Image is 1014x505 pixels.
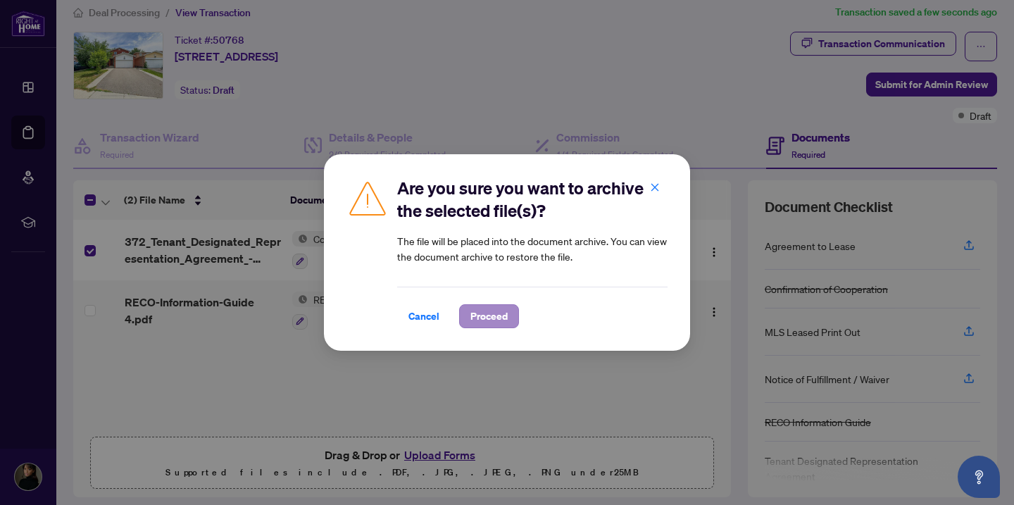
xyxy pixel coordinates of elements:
article: The file will be placed into the document archive. You can view the document archive to restore t... [397,233,668,264]
button: Cancel [397,304,451,328]
span: Proceed [470,305,508,328]
img: Caution Icon [346,177,389,219]
span: close [650,182,660,192]
h2: Are you sure you want to archive the selected file(s)? [397,177,668,222]
button: Open asap [958,456,1000,498]
span: Cancel [408,305,439,328]
button: Proceed [459,304,519,328]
